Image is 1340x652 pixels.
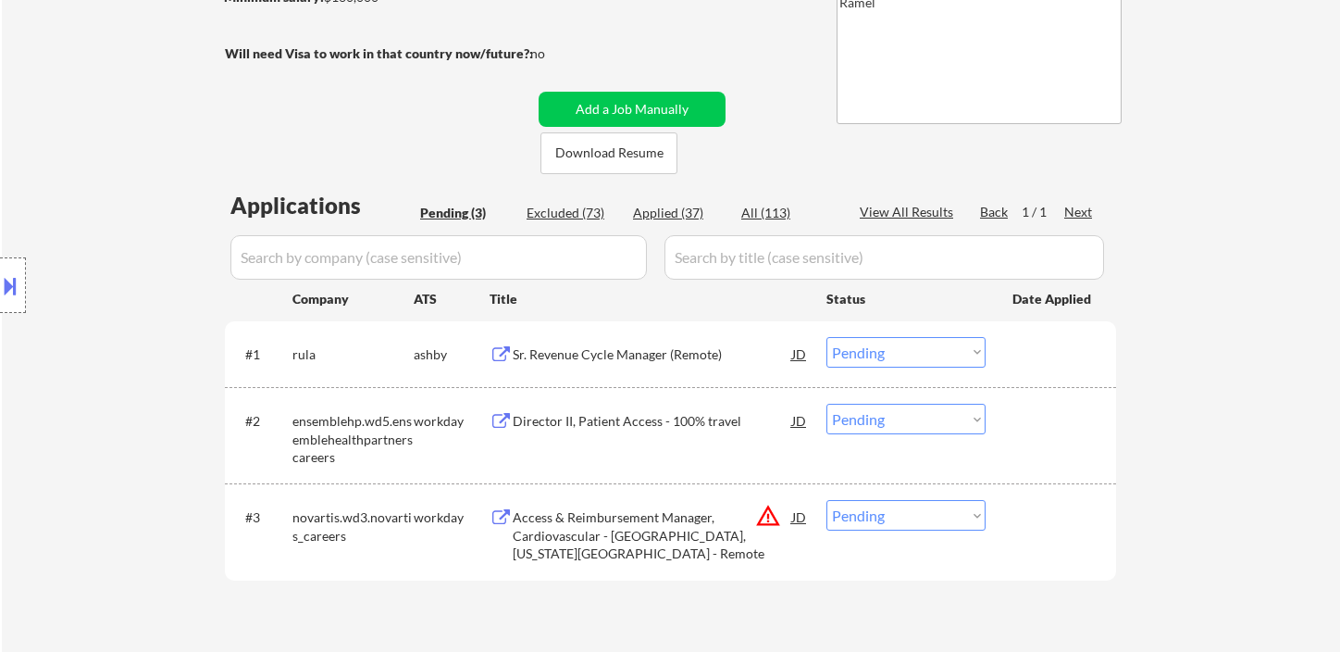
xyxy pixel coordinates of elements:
div: Status [826,282,986,315]
div: 1 / 1 [1022,203,1064,221]
strong: Will need Visa to work in that country now/future?: [225,45,533,61]
div: JD [790,404,809,437]
div: Sr. Revenue Cycle Manager (Remote) [513,345,792,364]
div: no [530,44,583,63]
div: Date Applied [1012,290,1094,308]
div: novartis.wd3.novartis_careers [292,508,414,545]
div: Company [292,290,414,308]
div: #3 [245,508,278,527]
div: rula [292,345,414,364]
input: Search by company (case sensitive) [230,235,647,280]
div: ATS [414,290,490,308]
button: Add a Job Manually [539,92,726,127]
div: Back [980,203,1010,221]
button: Download Resume [540,132,677,174]
div: Access & Reimbursement Manager, Cardiovascular - [GEOGRAPHIC_DATA], [US_STATE][GEOGRAPHIC_DATA] -... [513,508,792,563]
div: Excluded (73) [527,204,619,222]
div: Title [490,290,809,308]
div: Director II, Patient Access - 100% travel [513,412,792,431]
div: ashby [414,345,490,364]
div: JD [790,337,809,370]
input: Search by title (case sensitive) [664,235,1104,280]
div: JD [790,500,809,533]
div: ensemblehp.wd5.ensemblehealthpartnerscareers [292,412,414,467]
div: All (113) [741,204,834,222]
div: Next [1064,203,1094,221]
div: Pending (3) [420,204,513,222]
div: Applied (37) [633,204,726,222]
div: View All Results [860,203,959,221]
button: warning_amber [755,503,781,529]
div: workday [414,412,490,431]
div: workday [414,508,490,527]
